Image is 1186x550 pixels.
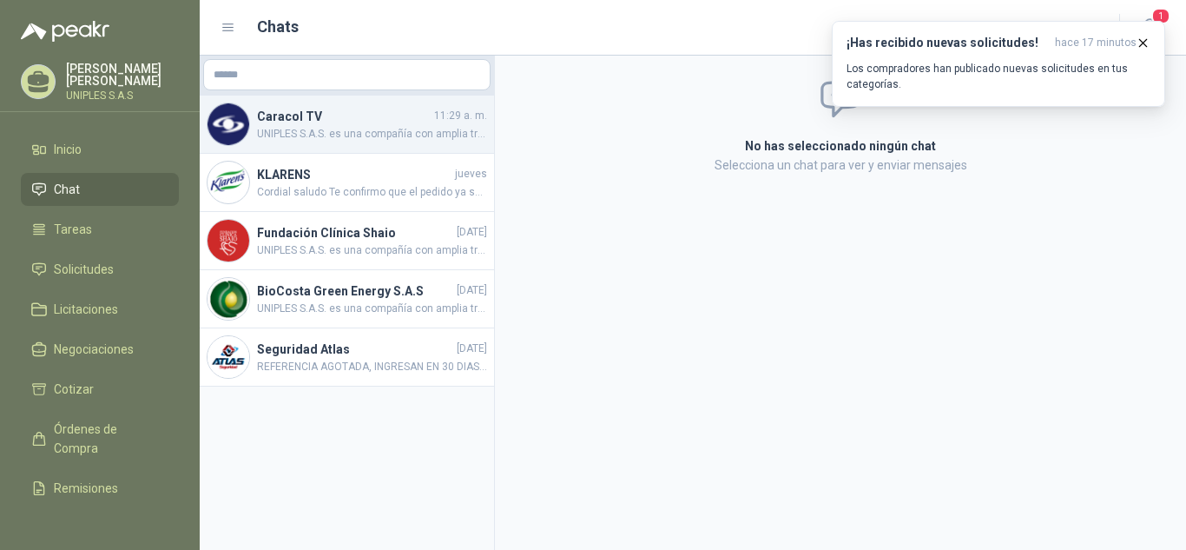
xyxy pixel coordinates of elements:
h4: KLARENS [257,165,451,184]
a: Cotizar [21,373,179,406]
span: [DATE] [457,224,487,241]
span: Chat [54,180,80,199]
span: [DATE] [457,282,487,299]
a: Remisiones [21,472,179,505]
button: 1 [1134,12,1165,43]
h2: No has seleccionado ningún chat [537,136,1143,156]
a: Chat [21,173,179,206]
span: UNIPLES S.A.S. es una compañía con amplia trayectoria en el mercado colombiano, ofrecemos solucio... [257,242,487,259]
span: REFERENCIA AGOTADA, INGRESAN EN 30 DIAS APROXIMADAMENTE. [257,359,487,375]
span: [DATE] [457,341,487,357]
a: Negociaciones [21,333,179,366]
p: [PERSON_NAME] [PERSON_NAME] [66,63,179,87]
span: Remisiones [54,479,118,498]
span: Solicitudes [54,260,114,279]
img: Company Logo [208,220,249,262]
a: Inicio [21,133,179,166]
span: Tareas [54,220,92,239]
a: Company LogoSeguridad Atlas[DATE]REFERENCIA AGOTADA, INGRESAN EN 30 DIAS APROXIMADAMENTE. [200,328,494,387]
img: Logo peakr [21,21,109,42]
span: Inicio [54,140,82,159]
span: 11:29 a. m. [434,108,487,124]
img: Company Logo [208,162,249,203]
h4: Seguridad Atlas [257,340,453,359]
p: UNIPLES S.A.S [66,90,179,101]
img: Company Logo [208,336,249,378]
p: Los compradores han publicado nuevas solicitudes en tus categorías. [847,61,1150,92]
a: Company LogoKLARENSjuevesCordial saludo Te confirmo que el pedido ya se está montando en el siste... [200,154,494,212]
h4: Fundación Clínica Shaio [257,223,453,242]
a: Solicitudes [21,253,179,286]
h3: ¡Has recibido nuevas solicitudes! [847,36,1048,50]
a: Company LogoCaracol TV11:29 a. m.UNIPLES S.A.S. es una compañía con amplia trayectoria en el merc... [200,96,494,154]
span: jueves [455,166,487,182]
span: Negociaciones [54,340,134,359]
span: UNIPLES S.A.S. es una compañía con amplia trayectoria en el mercado colombiano, ofrecemos solucio... [257,301,487,317]
img: Company Logo [208,278,249,320]
span: 1 [1151,8,1170,24]
span: Cordial saludo Te confirmo que el pedido ya se está montando en el sistema para ser procesado por... [257,184,487,201]
a: Company LogoFundación Clínica Shaio[DATE]UNIPLES S.A.S. es una compañía con amplia trayectoria en... [200,212,494,270]
span: Cotizar [54,380,94,399]
a: Tareas [21,213,179,246]
h4: Caracol TV [257,107,431,126]
span: Órdenes de Compra [54,420,162,458]
a: Órdenes de Compra [21,413,179,465]
span: Licitaciones [54,300,118,319]
span: UNIPLES S.A.S. es una compañía con amplia trayectoria en el mercado colombiano, ofrecemos solucio... [257,126,487,142]
a: Licitaciones [21,293,179,326]
img: Company Logo [208,103,249,145]
h4: BioCosta Green Energy S.A.S [257,282,453,301]
a: Company LogoBioCosta Green Energy S.A.S[DATE]UNIPLES S.A.S. es una compañía con amplia trayectori... [200,270,494,328]
span: hace 17 minutos [1055,36,1137,50]
h1: Chats [257,15,299,39]
button: ¡Has recibido nuevas solicitudes!hace 17 minutos Los compradores han publicado nuevas solicitudes... [832,21,1165,107]
p: Selecciona un chat para ver y enviar mensajes [537,156,1143,175]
